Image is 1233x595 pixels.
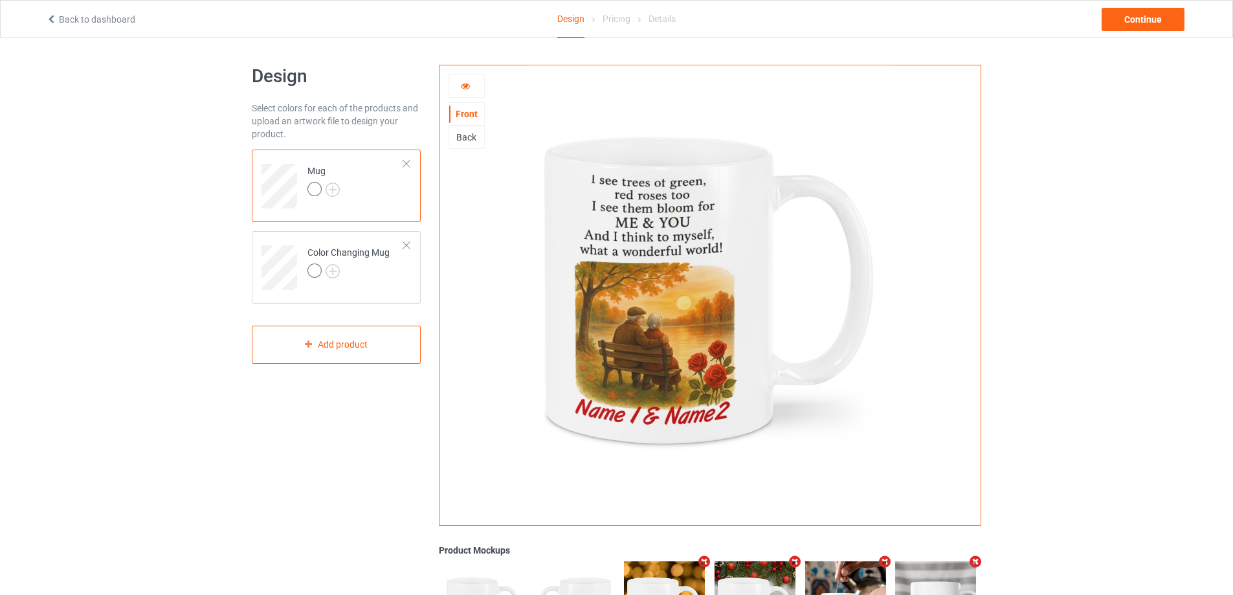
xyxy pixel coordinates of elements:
[252,326,421,364] div: Add product
[877,555,893,568] i: Remove mockup
[968,555,984,568] i: Remove mockup
[557,1,584,38] div: Design
[603,1,630,37] div: Pricing
[252,150,421,222] div: Mug
[449,107,484,120] div: Front
[307,164,340,196] div: Mug
[786,555,803,568] i: Remove mockup
[252,65,421,88] h1: Design
[326,264,340,278] img: svg+xml;base64,PD94bWwgdmVyc2lvbj0iMS4wIiBlbmNvZGluZz0iVVRGLTgiPz4KPHN2ZyB3aWR0aD0iMjJweCIgaGVpZ2...
[46,14,135,25] a: Back to dashboard
[449,131,484,144] div: Back
[696,555,713,568] i: Remove mockup
[439,544,981,557] div: Product Mockups
[326,183,340,197] img: svg+xml;base64,PD94bWwgdmVyc2lvbj0iMS4wIiBlbmNvZGluZz0iVVRGLTgiPz4KPHN2ZyB3aWR0aD0iMjJweCIgaGVpZ2...
[252,102,421,140] div: Select colors for each of the products and upload an artwork file to design your product.
[649,1,676,37] div: Details
[252,231,421,304] div: Color Changing Mug
[307,246,390,277] div: Color Changing Mug
[1102,8,1184,31] div: Continue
